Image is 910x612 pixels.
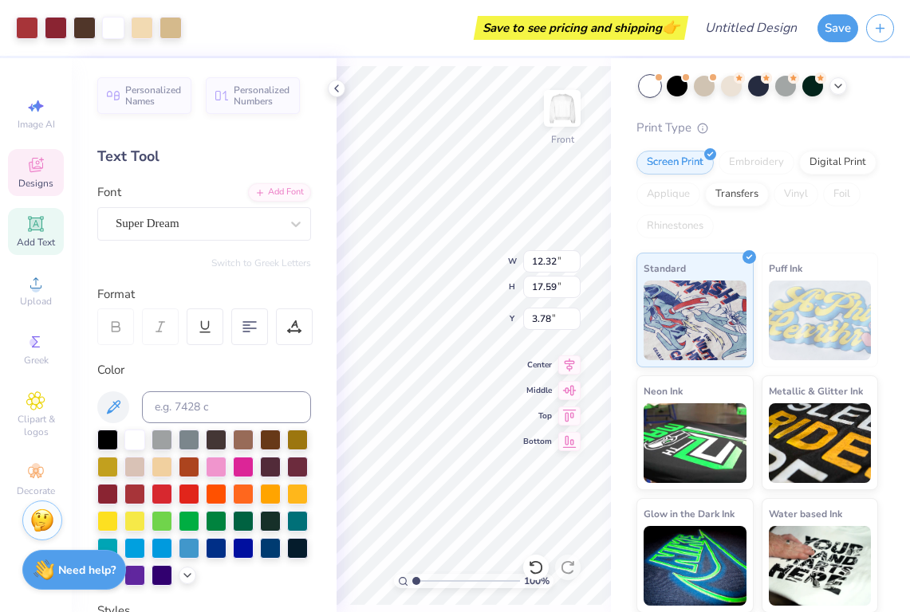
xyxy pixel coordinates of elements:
button: Switch to Greek Letters [211,257,311,269]
span: Upload [20,295,52,308]
input: e.g. 7428 c [142,391,311,423]
img: Water based Ink [769,526,872,606]
span: Puff Ink [769,260,802,277]
img: Neon Ink [644,403,747,483]
span: Decorate [17,484,55,497]
strong: Need help? [58,563,116,578]
div: Front [551,132,574,147]
span: Glow in the Dark Ink [644,505,735,522]
img: Glow in the Dark Ink [644,526,747,606]
span: Greek [24,354,49,367]
span: 100 % [524,574,550,588]
div: Transfers [705,182,769,206]
img: Front [546,92,578,124]
div: Color [97,361,311,379]
span: Image AI [18,118,55,131]
span: Personalized Numbers [234,84,290,107]
span: 👉 [662,18,680,37]
div: Text Tool [97,146,311,167]
div: Vinyl [774,182,818,206]
span: Metallic & Glitter Ink [769,382,863,399]
span: Middle [523,385,552,396]
div: Digital Print [799,151,877,175]
div: Applique [636,182,700,206]
div: Add Font [248,183,311,202]
span: Clipart & logos [8,413,64,438]
div: Rhinestones [636,214,714,238]
span: Water based Ink [769,505,842,522]
div: Save to see pricing and shipping [478,16,684,40]
span: Add Text [17,236,55,249]
div: Print Type [636,119,878,137]
div: Embroidery [719,151,794,175]
span: Personalized Names [125,84,182,107]
span: Standard [644,260,686,277]
button: Save [817,14,858,42]
span: Bottom [523,436,552,447]
img: Metallic & Glitter Ink [769,403,872,483]
span: Top [523,410,552,422]
div: Foil [823,182,861,206]
div: Screen Print [636,151,714,175]
input: Untitled Design [692,12,810,44]
span: Designs [18,177,53,190]
img: Puff Ink [769,280,872,360]
span: Center [523,359,552,371]
span: Neon Ink [644,382,683,399]
label: Font [97,183,121,202]
img: Standard [644,280,747,360]
div: Format [97,285,313,304]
